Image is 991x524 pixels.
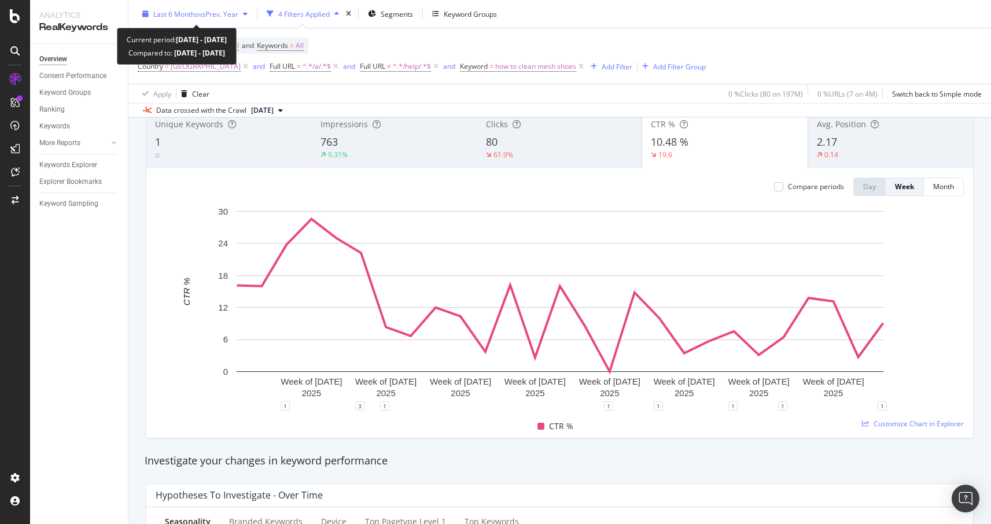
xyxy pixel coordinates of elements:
span: Keywords [257,40,288,50]
a: Content Performance [39,70,120,82]
span: 2.17 [817,135,837,149]
div: Clear [192,88,209,98]
text: Week of [DATE] [430,377,491,386]
div: Investigate your changes in keyword performance [145,453,975,468]
span: 10.48 % [651,135,688,149]
div: 1 [281,401,290,411]
div: More Reports [39,137,80,149]
div: Keywords [39,120,70,132]
span: Country [138,61,163,71]
div: Explorer Bookmarks [39,176,102,188]
span: = [290,40,294,50]
text: Week of [DATE] [802,377,864,386]
span: 1 [155,135,161,149]
span: how to clean mesh shoes [495,58,576,75]
div: 1 [380,401,389,411]
text: Week of [DATE] [504,377,566,386]
div: Compare periods [788,182,844,191]
div: Add Filter [602,61,632,71]
span: Impressions [320,119,368,130]
span: Unique Keywords [155,119,223,130]
text: 6 [223,334,228,344]
div: RealKeywords [39,21,119,34]
button: Apply [138,84,171,103]
button: Clear [176,84,209,103]
div: 0.14 [824,150,838,160]
button: 4 Filters Applied [262,5,344,23]
div: 1 [728,401,738,411]
div: Content Performance [39,70,106,82]
text: CTR % [182,278,191,305]
text: 30 [218,206,228,216]
text: 2025 [376,388,395,398]
text: 2025 [451,388,470,398]
div: Ranking [39,104,65,116]
div: Open Intercom Messenger [952,485,979,512]
text: Week of [DATE] [579,377,640,386]
div: Keyword Groups [444,9,497,19]
div: 0 % URLs ( 7 on 4M ) [817,88,878,98]
div: Data crossed with the Crawl [156,105,246,116]
span: Keyword [460,61,488,71]
div: Apply [153,88,171,98]
span: Customize Chart in Explorer [874,419,964,429]
span: 763 [320,135,338,149]
span: Segments [381,9,413,19]
a: Ranking [39,104,120,116]
span: CTR % [651,119,675,130]
a: Explorer Bookmarks [39,176,120,188]
span: = [165,61,169,71]
button: and [253,61,265,72]
text: 0 [223,367,228,377]
text: 2025 [302,388,321,398]
text: 24 [218,238,228,248]
a: Overview [39,53,120,65]
a: Customize Chart in Explorer [862,419,964,429]
span: CTR % [549,419,573,433]
button: Segments [363,5,418,23]
div: 1 [604,401,613,411]
button: Month [924,178,964,196]
span: Avg. Position [817,119,866,130]
text: Week of [DATE] [281,377,342,386]
div: Keywords Explorer [39,159,97,171]
div: Keyword Groups [39,87,91,99]
text: 2025 [525,388,544,398]
b: [DATE] - [DATE] [176,35,227,45]
button: Add Filter Group [638,60,706,73]
div: Current period: [127,33,227,46]
div: Keyword Sampling [39,198,98,210]
svg: A chart. [156,205,964,406]
div: Switch back to Simple mode [892,88,982,98]
span: ≠ [387,61,391,71]
span: [GEOGRAPHIC_DATA] [171,58,241,75]
span: vs Prev. Year [198,9,238,19]
text: 2025 [824,388,843,398]
span: Full URL [360,61,385,71]
div: 0 % Clicks ( 80 on 197M ) [728,88,803,98]
text: 12 [218,302,228,312]
div: 1 [878,401,887,411]
div: Overview [39,53,67,65]
div: Hypotheses to Investigate - Over Time [156,489,323,501]
div: 1 [654,401,663,411]
span: Full URL [270,61,295,71]
text: 18 [218,271,228,281]
span: and [242,40,254,50]
button: Keyword Groups [428,5,502,23]
span: 80 [486,135,498,149]
span: 2025 Aug. 24th [251,105,274,116]
button: Last 6 MonthsvsPrev. Year [138,5,252,23]
div: Month [933,182,954,191]
div: and [253,61,265,71]
div: Day [863,182,876,191]
b: [DATE] - [DATE] [172,48,225,58]
button: [DATE] [246,104,288,117]
button: Day [853,178,886,196]
div: 19.6 [658,150,672,160]
button: and [443,61,455,72]
div: 61.9% [493,150,513,160]
img: Equal [155,154,160,157]
text: Week of [DATE] [728,377,790,386]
